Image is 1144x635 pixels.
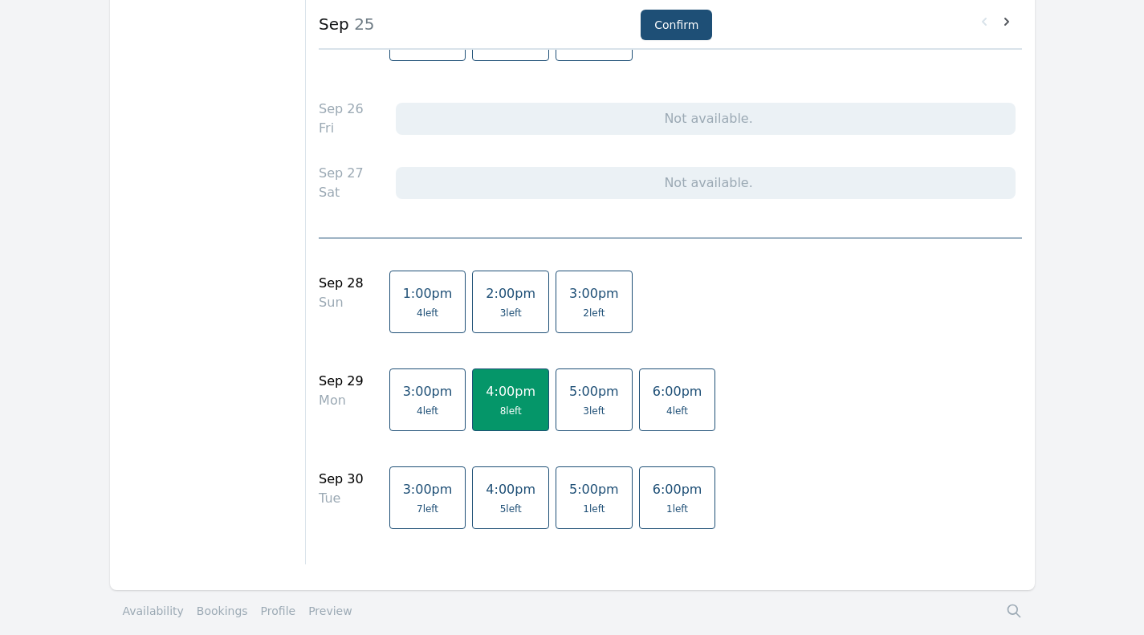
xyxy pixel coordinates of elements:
[319,14,349,34] strong: Sep
[319,183,364,202] div: Sat
[319,119,364,138] div: Fri
[319,470,364,489] div: Sep 30
[319,274,364,293] div: Sep 28
[319,391,364,410] div: Mon
[319,372,364,391] div: Sep 29
[396,103,1016,135] div: Not available.
[396,167,1016,199] div: Not available.
[319,293,364,312] div: Sun
[666,503,688,515] span: 1 left
[641,10,712,40] button: Confirm
[583,307,605,320] span: 2 left
[583,503,605,515] span: 1 left
[486,384,535,399] span: 4:00pm
[583,405,605,417] span: 3 left
[569,384,619,399] span: 5:00pm
[500,503,522,515] span: 5 left
[653,482,702,497] span: 6:00pm
[666,405,688,417] span: 4 left
[123,603,184,619] a: Availability
[486,482,535,497] span: 4:00pm
[197,603,248,619] a: Bookings
[569,482,619,497] span: 5:00pm
[417,307,438,320] span: 4 left
[417,405,438,417] span: 4 left
[403,286,453,301] span: 1:00pm
[569,286,619,301] span: 3:00pm
[417,503,438,515] span: 7 left
[403,384,453,399] span: 3:00pm
[261,603,296,619] a: Profile
[486,286,535,301] span: 2:00pm
[308,604,352,617] a: Preview
[319,489,364,508] div: Tue
[319,164,364,183] div: Sep 27
[403,482,453,497] span: 3:00pm
[500,405,522,417] span: 8 left
[500,307,522,320] span: 3 left
[319,100,364,119] div: Sep 26
[653,384,702,399] span: 6:00pm
[349,14,375,34] span: 25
